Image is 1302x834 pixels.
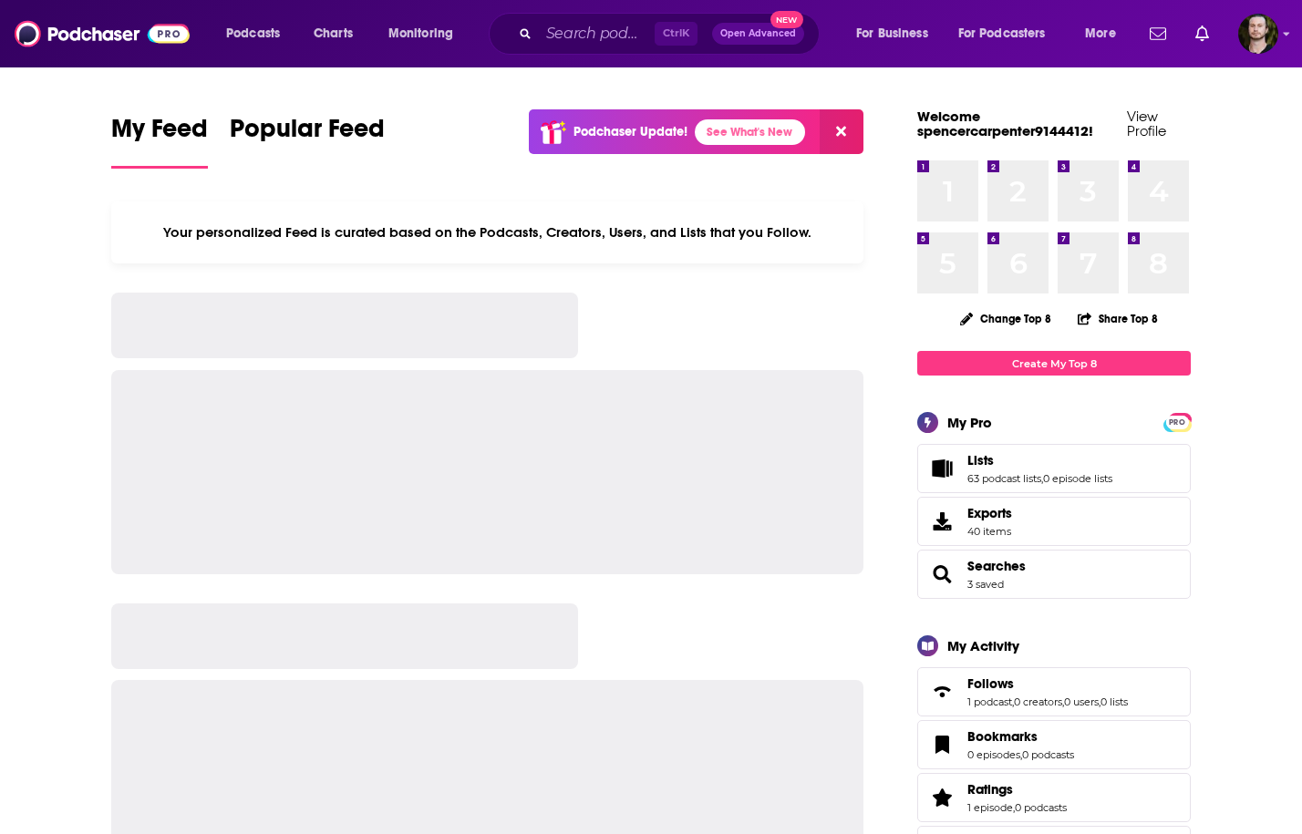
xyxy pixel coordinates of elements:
img: User Profile [1238,14,1278,54]
a: Follows [924,679,960,705]
div: My Activity [947,637,1019,654]
span: Bookmarks [967,728,1038,745]
span: New [770,11,803,28]
a: 1 podcast [967,695,1012,708]
a: 0 podcasts [1022,748,1074,761]
span: , [1041,472,1043,485]
button: open menu [1072,19,1139,48]
span: Ratings [917,773,1191,822]
a: Bookmarks [967,728,1074,745]
a: My Feed [111,113,208,169]
span: My Feed [111,113,208,155]
div: My Pro [947,414,992,431]
span: Lists [917,444,1191,493]
a: 63 podcast lists [967,472,1041,485]
span: For Podcasters [958,21,1046,46]
span: Follows [917,667,1191,716]
a: See What's New [695,119,805,145]
span: More [1085,21,1116,46]
span: 40 items [967,525,1012,538]
span: , [1020,748,1022,761]
span: Monitoring [388,21,453,46]
a: Show notifications dropdown [1188,18,1216,49]
a: Charts [302,19,364,48]
a: Show notifications dropdown [1142,18,1173,49]
button: Open AdvancedNew [712,23,804,45]
div: Your personalized Feed is curated based on the Podcasts, Creators, Users, and Lists that you Follow. [111,201,863,263]
a: 1 episode [967,801,1013,814]
span: Follows [967,675,1014,692]
a: 0 episodes [967,748,1020,761]
span: , [1012,695,1014,708]
a: Follows [967,675,1128,692]
button: open menu [376,19,477,48]
span: For Business [856,21,928,46]
span: Open Advanced [720,29,796,38]
span: Exports [967,505,1012,521]
button: open menu [213,19,304,48]
button: open menu [843,19,951,48]
a: Ratings [924,785,960,810]
a: View Profile [1127,108,1166,139]
a: Lists [924,456,960,481]
span: Searches [917,550,1191,599]
span: , [1013,801,1015,814]
button: open menu [946,19,1072,48]
span: , [1099,695,1100,708]
a: Lists [967,452,1112,468]
span: Charts [314,21,353,46]
a: 3 saved [967,578,1004,591]
span: PRO [1166,416,1188,429]
span: Ctrl K [655,22,697,46]
a: 0 lists [1100,695,1128,708]
img: Podchaser - Follow, Share and Rate Podcasts [15,16,190,51]
a: 0 podcasts [1015,801,1067,814]
a: Searches [967,558,1026,574]
div: Search podcasts, credits, & more... [506,13,837,55]
span: Ratings [967,781,1013,798]
a: PRO [1166,415,1188,428]
span: Logged in as OutlierAudio [1238,14,1278,54]
a: Create My Top 8 [917,351,1191,376]
span: Popular Feed [230,113,385,155]
input: Search podcasts, credits, & more... [539,19,655,48]
a: Searches [924,561,960,587]
span: Podcasts [226,21,280,46]
a: 0 users [1064,695,1099,708]
button: Share Top 8 [1077,301,1159,336]
span: Bookmarks [917,720,1191,769]
span: Exports [924,509,960,534]
a: Bookmarks [924,732,960,757]
a: Exports [917,497,1191,546]
span: Lists [967,452,994,468]
span: , [1062,695,1064,708]
a: Ratings [967,781,1067,798]
a: 0 creators [1014,695,1062,708]
a: Welcome spencercarpenter9144412! [917,108,1093,139]
p: Podchaser Update! [573,124,687,139]
button: Show profile menu [1238,14,1278,54]
button: Change Top 8 [949,307,1062,330]
a: 0 episode lists [1043,472,1112,485]
a: Popular Feed [230,113,385,169]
